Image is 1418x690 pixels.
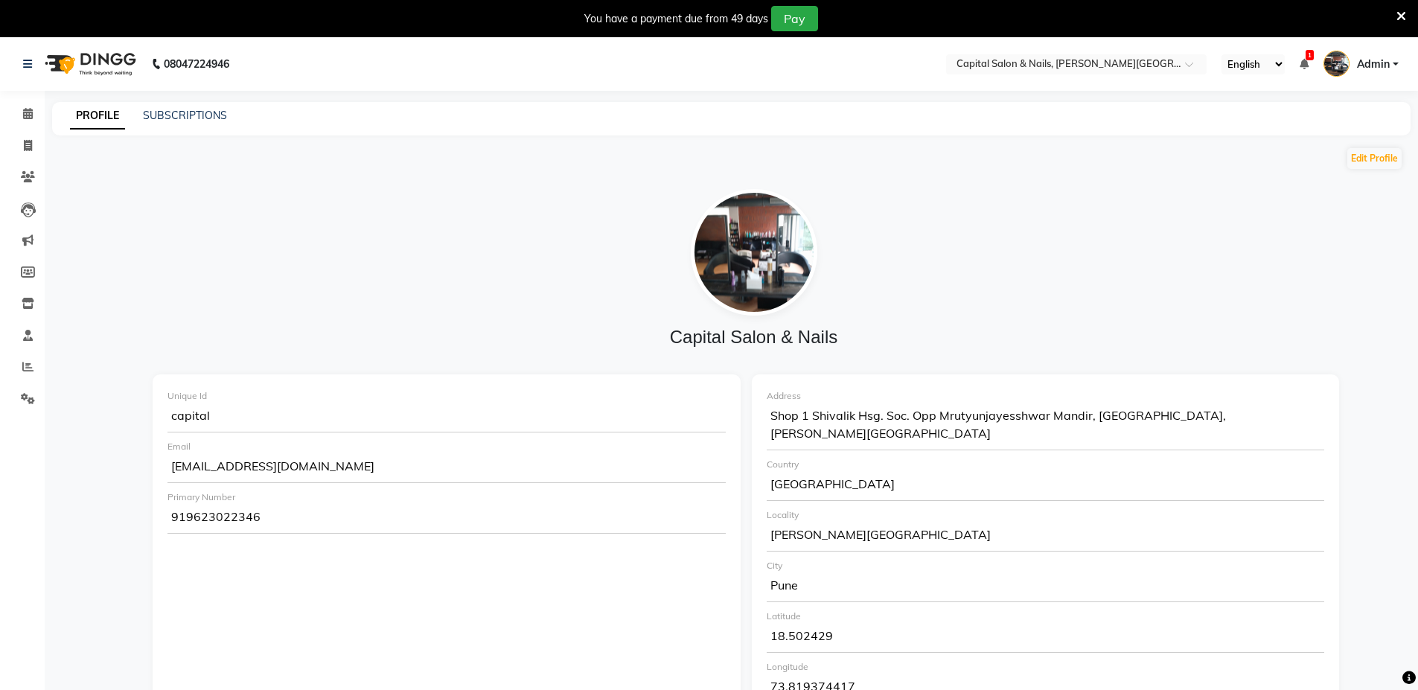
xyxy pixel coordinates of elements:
[767,572,1325,602] div: Pune
[1357,57,1390,72] span: Admin
[70,103,125,130] a: PROFILE
[767,471,1325,501] div: [GEOGRAPHIC_DATA]
[1323,51,1350,77] img: Admin
[167,491,726,504] div: Primary Number
[767,403,1325,450] div: Shop 1 Shivalik Hsg. Soc. Opp Mrutyunjayesshwar Mandir, [GEOGRAPHIC_DATA], [PERSON_NAME][GEOGRAPH...
[167,504,726,534] div: 919623022346
[767,389,1325,403] div: Address
[767,660,1325,674] div: Longitude
[691,189,817,316] img: file_1595675614561.jpg
[167,403,726,432] div: capital
[767,559,1325,572] div: City
[1306,50,1314,60] span: 1
[584,11,768,27] div: You have a payment due from 49 days
[153,327,1354,348] h4: Capital Salon & Nails
[767,522,1325,552] div: [PERSON_NAME][GEOGRAPHIC_DATA]
[771,6,818,31] button: Pay
[1300,57,1309,71] a: 1
[767,508,1325,522] div: Locality
[767,458,1325,471] div: Country
[167,389,726,403] div: Unique Id
[767,610,1325,623] div: Latitude
[167,440,726,453] div: Email
[164,43,229,85] b: 08047224946
[1347,148,1402,169] button: Edit Profile
[143,109,227,122] a: SUBSCRIPTIONS
[167,453,726,483] div: [EMAIL_ADDRESS][DOMAIN_NAME]
[38,43,140,85] img: logo
[767,623,1325,653] div: 18.502429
